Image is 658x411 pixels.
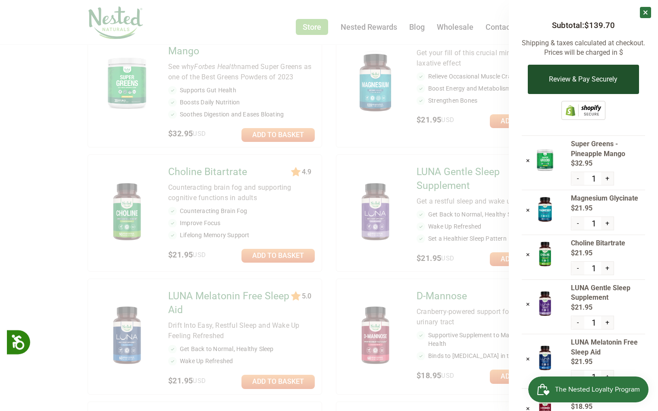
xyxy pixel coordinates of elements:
[571,172,584,185] button: -
[571,262,584,275] button: -
[571,217,584,230] button: -
[571,357,645,367] span: $21.95
[571,248,645,258] span: $21.95
[601,370,614,383] button: +
[601,316,614,329] button: +
[526,157,530,165] a: ×
[522,38,645,58] p: Shipping & taxes calculated at checkout. Prices will be charged in $
[571,370,584,383] button: -
[534,195,556,223] img: Magnesium Glycinate
[584,21,615,30] span: $139.70
[571,303,645,312] span: $21.95
[571,338,645,357] span: LUNA Melatonin Free Sleep Aid
[571,316,584,329] button: -
[528,376,649,402] iframe: Button to open loyalty program pop-up
[571,194,645,203] span: Magnesium Glycinate
[526,206,530,214] a: ×
[534,240,556,268] img: Choline Bitartrate
[601,172,614,185] button: +
[601,217,614,230] button: +
[534,147,556,173] img: Super Greens - Pineapple Mango
[534,344,556,372] img: LUNA Melatonin Free Sleep Aid
[528,65,639,94] button: Review & Pay Securely
[534,290,556,318] img: LUNA Gentle Sleep Supplement
[526,300,530,308] a: ×
[640,7,651,18] a: ×
[601,262,614,275] button: +
[526,355,530,363] a: ×
[571,238,645,248] span: Choline Bitartrate
[522,21,645,31] h3: Subtotal:
[561,101,605,120] img: Shopify secure badge
[571,283,645,303] span: LUNA Gentle Sleep Supplement
[526,251,530,259] a: ×
[571,204,645,213] span: $21.95
[571,139,645,159] span: Super Greens - Pineapple Mango
[571,159,645,168] span: $32.95
[561,113,605,122] a: This online store is secured by Shopify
